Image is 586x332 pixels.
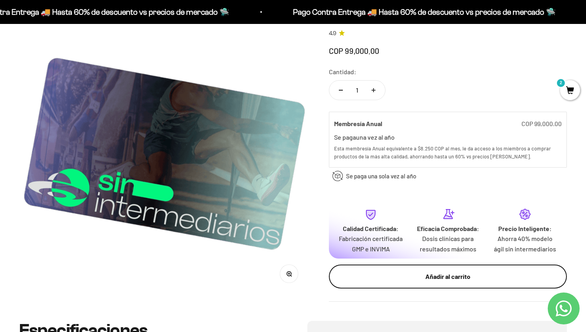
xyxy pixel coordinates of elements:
[556,78,566,88] mark: 2
[329,265,567,289] button: Añadir al carrito
[362,81,385,100] button: Aumentar cantidad
[329,67,356,77] label: Cantidad:
[338,233,403,254] p: Fabricación certificada GMP e INVIMA
[329,29,336,38] span: 4.9
[293,6,555,18] p: Pago Contra Entrega 🚚 Hasta 60% de descuento vs precios de mercado 🛸
[334,133,356,141] label: Se paga
[329,46,379,55] span: COP 99,000.00
[356,133,395,141] label: una vez al año
[19,3,310,294] img: Membresía Anual
[329,81,352,100] button: Reducir cantidad
[493,233,557,254] p: Ahorra 40% modelo ágil sin intermediarios
[343,225,399,232] strong: Calidad Certificada:
[560,87,580,95] a: 2
[417,225,479,232] strong: Eficacia Comprobada:
[498,225,552,232] strong: Precio Inteligente:
[346,171,416,181] span: Se paga una sola vez al año
[416,233,480,254] p: Dosis clínicas para resultados máximos
[329,29,567,38] a: 4.94.9 de 5.0 estrellas
[345,271,551,282] div: Añadir al carrito
[334,119,382,129] label: Membresía Anual
[521,120,562,127] span: COP 99,000.00
[334,144,562,161] div: Esta membresía Anual equivalente a $8.250 COP al mes, le da acceso a los miembros a comprar produ...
